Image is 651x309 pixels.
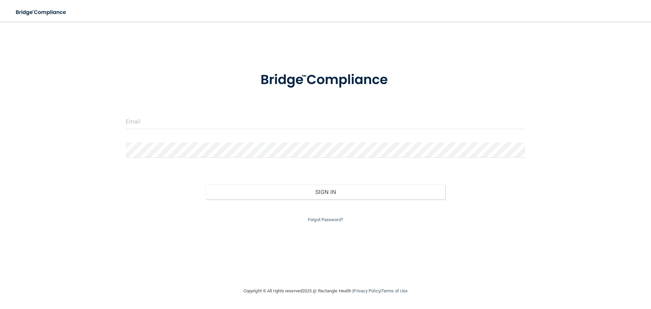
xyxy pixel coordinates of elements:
[308,217,343,222] a: Forgot Password?
[202,280,449,302] div: Copyright © All rights reserved 2025 @ Rectangle Health | |
[246,62,405,98] img: bridge_compliance_login_screen.278c3ca4.svg
[10,5,73,19] img: bridge_compliance_login_screen.278c3ca4.svg
[381,288,408,293] a: Terms of Use
[353,288,380,293] a: Privacy Policy
[126,114,525,129] input: Email
[206,185,446,199] button: Sign In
